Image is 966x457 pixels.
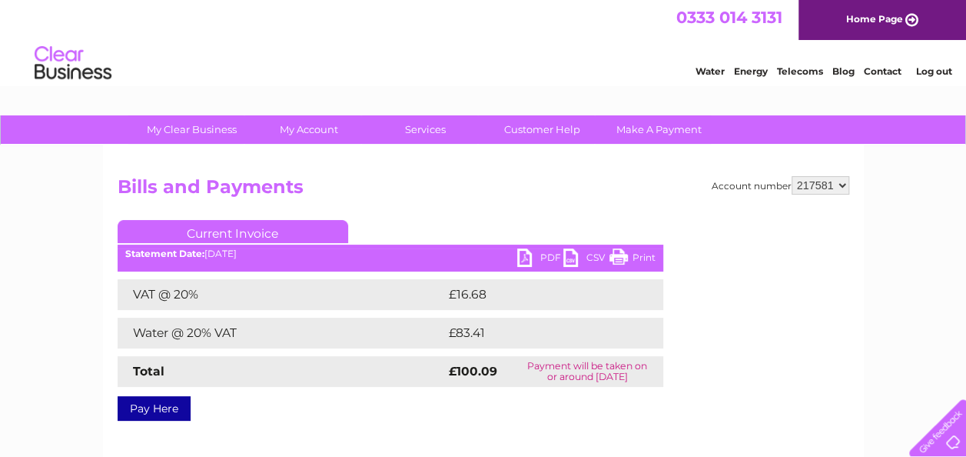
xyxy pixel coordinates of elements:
[676,8,782,27] a: 0333 014 3131
[118,396,191,421] a: Pay Here
[777,65,823,77] a: Telecoms
[712,176,849,195] div: Account number
[609,249,656,271] a: Print
[734,65,768,77] a: Energy
[832,65,855,77] a: Blog
[125,248,204,259] b: Statement Date:
[915,65,951,77] a: Log out
[445,318,631,349] td: £83.41
[121,8,847,75] div: Clear Business is a trading name of Verastar Limited (registered in [GEOGRAPHIC_DATA] No. 3667643...
[133,364,164,379] strong: Total
[449,364,497,379] strong: £100.09
[128,115,255,144] a: My Clear Business
[118,318,445,349] td: Water @ 20% VAT
[695,65,725,77] a: Water
[118,176,849,205] h2: Bills and Payments
[362,115,489,144] a: Services
[118,220,348,243] a: Current Invoice
[864,65,901,77] a: Contact
[118,279,445,310] td: VAT @ 20%
[517,249,563,271] a: PDF
[479,115,606,144] a: Customer Help
[34,40,112,87] img: logo.png
[445,279,632,310] td: £16.68
[245,115,372,144] a: My Account
[118,249,663,259] div: [DATE]
[563,249,609,271] a: CSV
[511,356,662,387] td: Payment will be taken on or around [DATE]
[596,115,722,144] a: Make A Payment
